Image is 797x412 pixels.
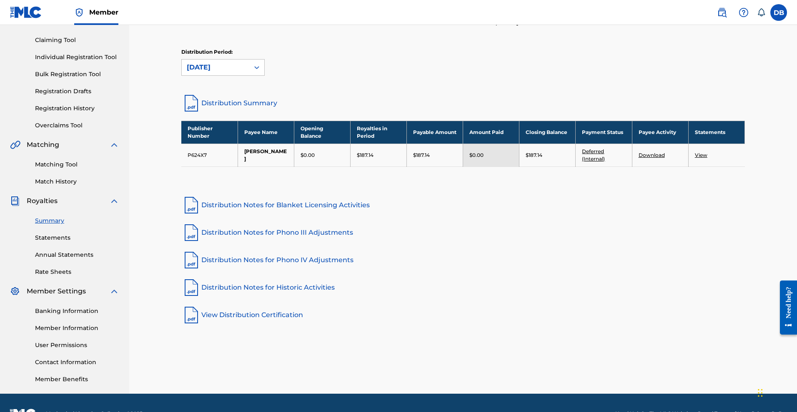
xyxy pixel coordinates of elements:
td: P624X7 [181,144,238,166]
a: Overclaims Tool [35,121,119,130]
img: Royalties [10,196,20,206]
img: expand [109,196,119,206]
a: View Distribution Certification [181,305,745,325]
a: Member Benefits [35,375,119,384]
a: Rate Sheets [35,268,119,276]
a: Bulk Registration Tool [35,70,119,79]
a: Distribution Notes for Phono III Adjustments [181,223,745,243]
a: Distribution Notes for Blanket Licensing Activities [181,195,745,215]
p: $0.00 [301,151,315,159]
a: Member Information [35,324,119,333]
a: Distribution Summary [181,93,745,113]
th: Publisher Number [181,121,238,144]
th: Royalties in Period [350,121,406,144]
a: Download [639,152,665,158]
div: Notifications [757,8,765,17]
img: Top Rightsholder [74,7,84,17]
img: pdf [181,223,201,243]
p: $187.14 [526,151,542,159]
img: MLC Logo [10,6,42,18]
a: Banking Information [35,307,119,315]
p: $187.14 [413,151,430,159]
img: pdf [181,278,201,298]
img: Matching [10,140,20,150]
span: Member [89,7,118,17]
img: expand [109,286,119,296]
th: Payee Activity [632,121,688,144]
th: Statements [688,121,744,144]
a: Statements [35,233,119,242]
a: Public Search [714,4,730,21]
a: Distribution Notes for Historic Activities [181,278,745,298]
div: [DATE] [187,62,244,72]
img: Member Settings [10,286,20,296]
a: Contact Information [35,358,119,367]
th: Amount Paid [463,121,519,144]
a: Summary [35,216,119,225]
img: pdf [181,195,201,215]
img: pdf [181,250,201,270]
a: Registration Drafts [35,87,119,96]
p: $0.00 [469,151,484,159]
span: Member Settings [27,286,86,296]
a: User Permissions [35,341,119,350]
img: expand [109,140,119,150]
img: search [717,7,727,17]
a: Matching Tool [35,160,119,169]
iframe: Chat Widget [755,372,797,412]
div: Help [735,4,752,21]
p: Distribution Period: [181,48,265,56]
th: Opening Balance [294,121,350,144]
div: Drag [758,380,763,405]
th: Payee Name [238,121,294,144]
span: Matching [27,140,59,150]
img: pdf [181,305,201,325]
a: View [695,152,707,158]
th: Closing Balance [519,121,576,144]
th: Payment Status [576,121,632,144]
a: Individual Registration Tool [35,53,119,62]
a: Annual Statements [35,251,119,259]
div: User Menu [770,4,787,21]
td: [PERSON_NAME] [238,144,294,166]
a: Deferred (Internal) [582,148,605,162]
iframe: Resource Center [774,271,797,344]
img: distribution-summary-pdf [181,93,201,113]
a: Distribution Notes for Phono IV Adjustments [181,250,745,270]
a: Registration History [35,104,119,113]
span: Royalties [27,196,58,206]
img: help [739,7,749,17]
a: Claiming Tool [35,36,119,45]
th: Payable Amount [407,121,463,144]
p: $187.14 [357,151,373,159]
a: Match History [35,177,119,186]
